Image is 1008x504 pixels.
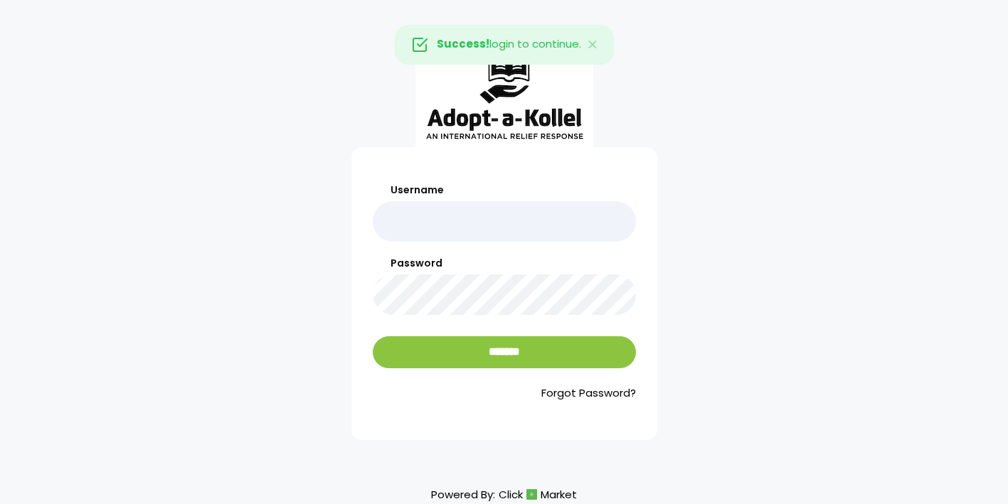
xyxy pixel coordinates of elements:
[395,25,614,65] div: login to continue.
[499,485,577,504] a: ClickMarket
[415,45,593,147] img: aak_logo_sm.jpeg
[572,26,613,64] button: Close
[373,256,636,271] label: Password
[437,37,489,52] strong: Success!
[373,385,636,402] a: Forgot Password?
[431,485,577,504] p: Powered By:
[526,489,537,500] img: cm_icon.png
[373,183,636,198] label: Username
